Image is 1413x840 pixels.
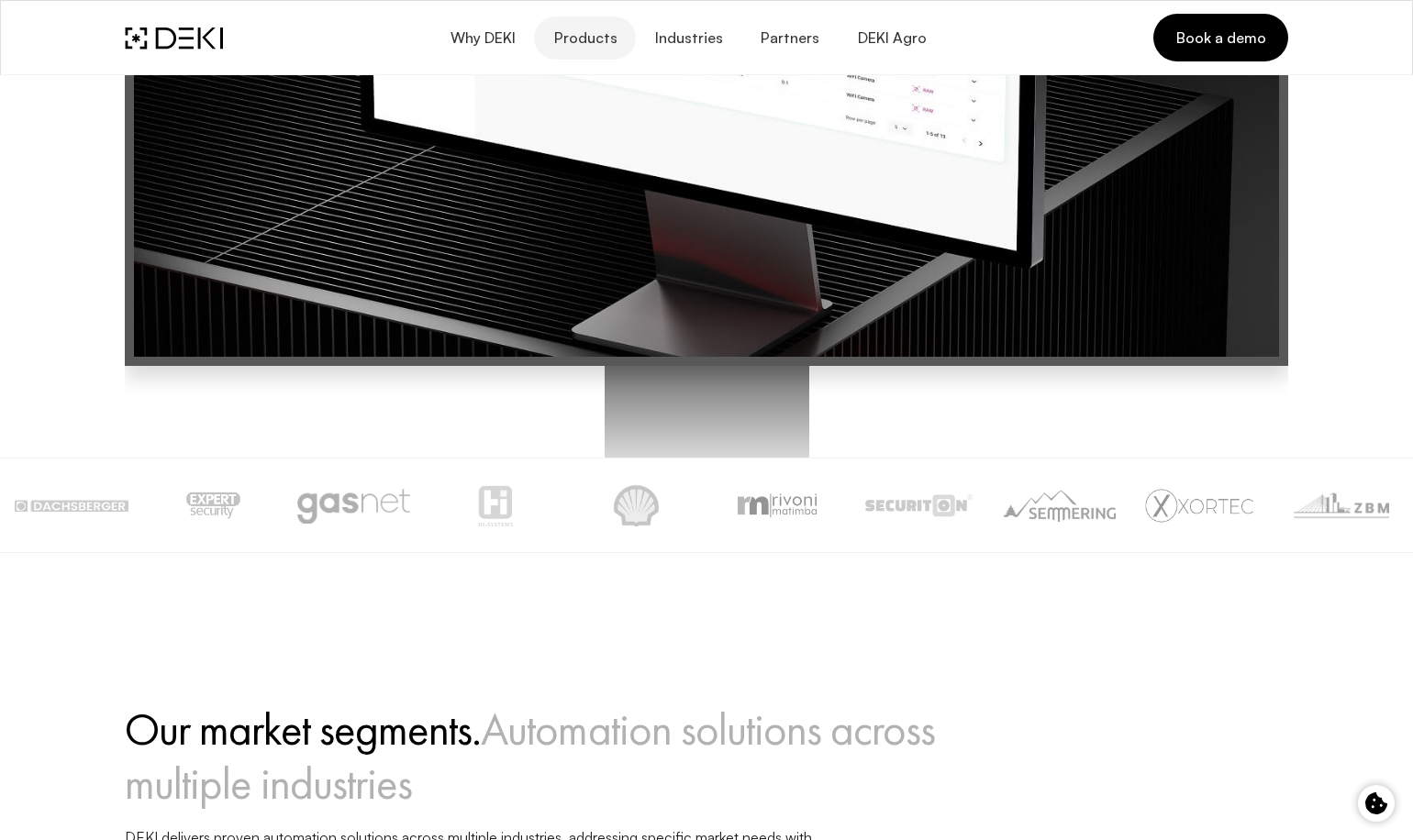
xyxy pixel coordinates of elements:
img: hi-systems.png [438,484,551,526]
span: Products [552,29,617,47]
span: Book a demo [1175,28,1266,48]
img: lucoil.png [579,484,693,526]
img: expert-security.png [156,484,270,526]
span: Why DEKI [450,29,516,47]
img: DEKI Logo [125,27,223,50]
button: Products [534,17,635,60]
img: zbm.png [1285,484,1398,526]
img: matimba.png [720,484,834,526]
button: Industries [636,17,741,60]
img: semmering-logo-schwarz.png [1003,484,1117,526]
button: Cookie control [1358,785,1395,822]
span: DEKI Agro [856,29,926,47]
a: DEKI Agro [838,17,944,60]
img: securition.png [862,484,975,526]
h3: Our market segments. [125,703,992,812]
span: Industries [654,29,723,47]
img: XORTECGREY.png [1143,484,1257,526]
span: Partners [760,29,819,47]
a: Book a demo [1153,14,1288,61]
button: Why DEKI [431,17,534,60]
span: Automation solutions across multiple industries [125,701,935,812]
a: Partners [741,17,838,60]
img: dachsberger.png [15,484,128,526]
img: gasnet.png [297,484,411,526]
